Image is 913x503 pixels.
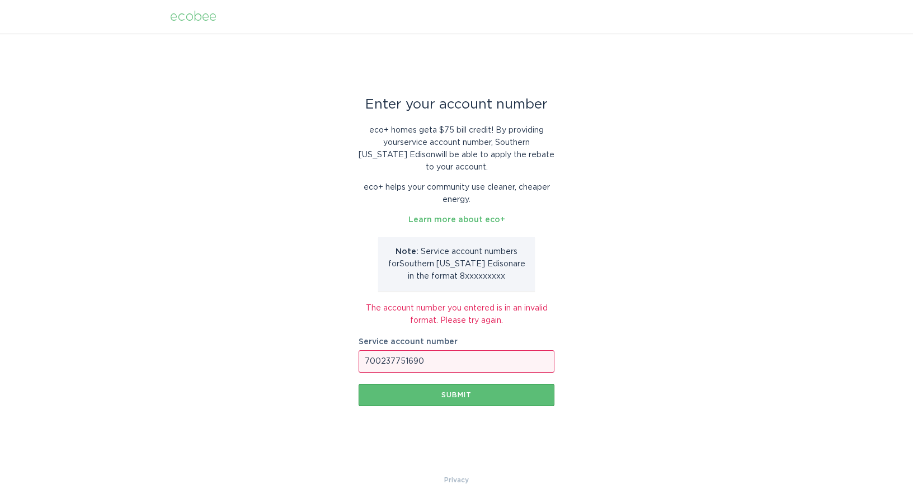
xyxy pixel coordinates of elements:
[359,124,554,173] p: eco+ homes get a $75 bill credit ! By providing your service account number , Southern [US_STATE]...
[408,216,505,224] a: Learn more about eco+
[359,98,554,111] div: Enter your account number
[359,384,554,406] button: Submit
[359,338,554,346] label: Service account number
[359,302,554,327] div: The account number you entered is in an invalid format. Please try again.
[170,11,217,23] div: ecobee
[364,392,549,398] div: Submit
[387,246,526,283] p: Service account number s for Southern [US_STATE] Edison are in the format 8xxxxxxxxx
[359,181,554,206] p: eco+ helps your community use cleaner, cheaper energy.
[396,248,418,256] strong: Note:
[444,474,469,486] a: Privacy Policy & Terms of Use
